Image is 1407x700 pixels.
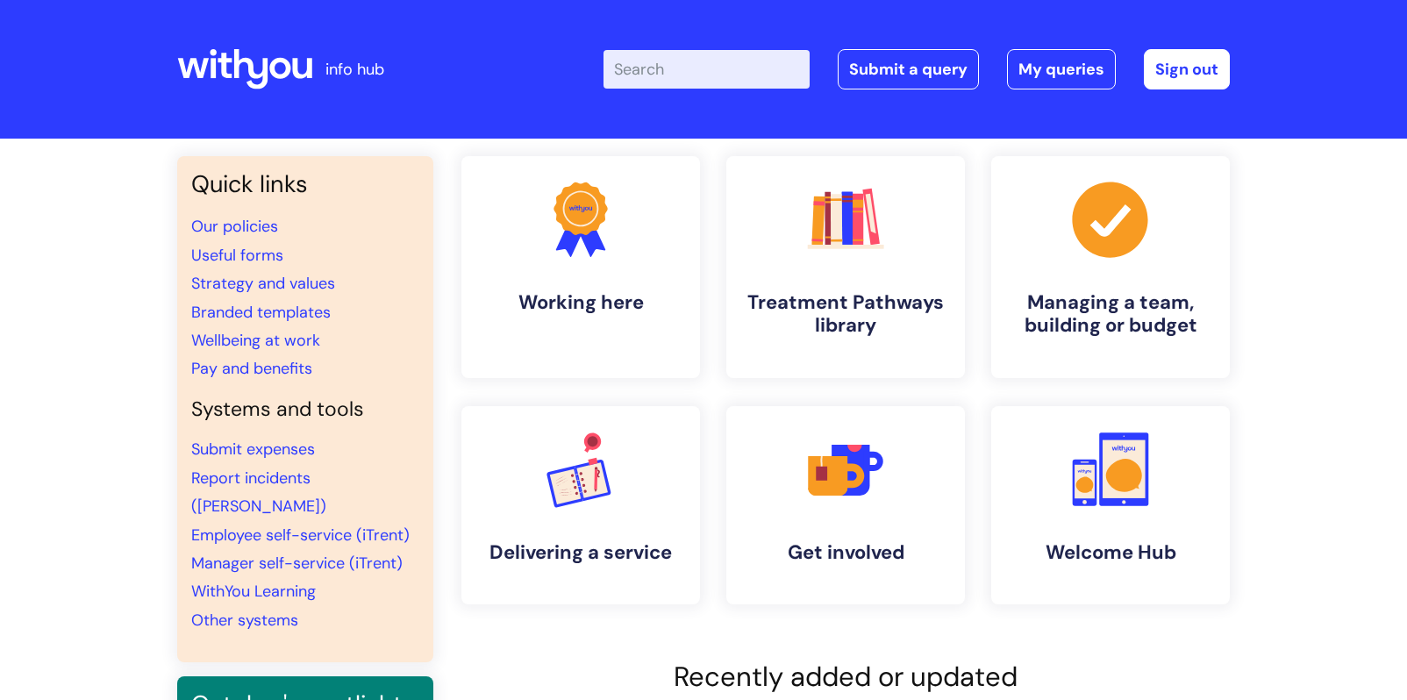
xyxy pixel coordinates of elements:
a: My queries [1007,49,1116,89]
a: Treatment Pathways library [726,156,965,378]
a: Working here [461,156,700,378]
a: WithYou Learning [191,581,316,602]
a: Employee self-service (iTrent) [191,525,410,546]
h4: Treatment Pathways library [740,291,951,338]
h2: Recently added or updated [461,661,1230,693]
a: Report incidents ([PERSON_NAME]) [191,468,326,517]
a: Sign out [1144,49,1230,89]
a: Strategy and values [191,273,335,294]
div: | - [604,49,1230,89]
a: Pay and benefits [191,358,312,379]
h4: Systems and tools [191,397,419,422]
a: Submit a query [838,49,979,89]
a: Manager self-service (iTrent) [191,553,403,574]
a: Branded templates [191,302,331,323]
h4: Get involved [740,541,951,564]
input: Search [604,50,810,89]
a: Useful forms [191,245,283,266]
a: Delivering a service [461,406,700,604]
a: Wellbeing at work [191,330,320,351]
a: Submit expenses [191,439,315,460]
a: Welcome Hub [991,406,1230,604]
h4: Working here [475,291,686,314]
a: Managing a team, building or budget [991,156,1230,378]
a: Get involved [726,406,965,604]
h4: Managing a team, building or budget [1005,291,1216,338]
h4: Welcome Hub [1005,541,1216,564]
h3: Quick links [191,170,419,198]
p: info hub [325,55,384,83]
h4: Delivering a service [475,541,686,564]
a: Other systems [191,610,298,631]
a: Our policies [191,216,278,237]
